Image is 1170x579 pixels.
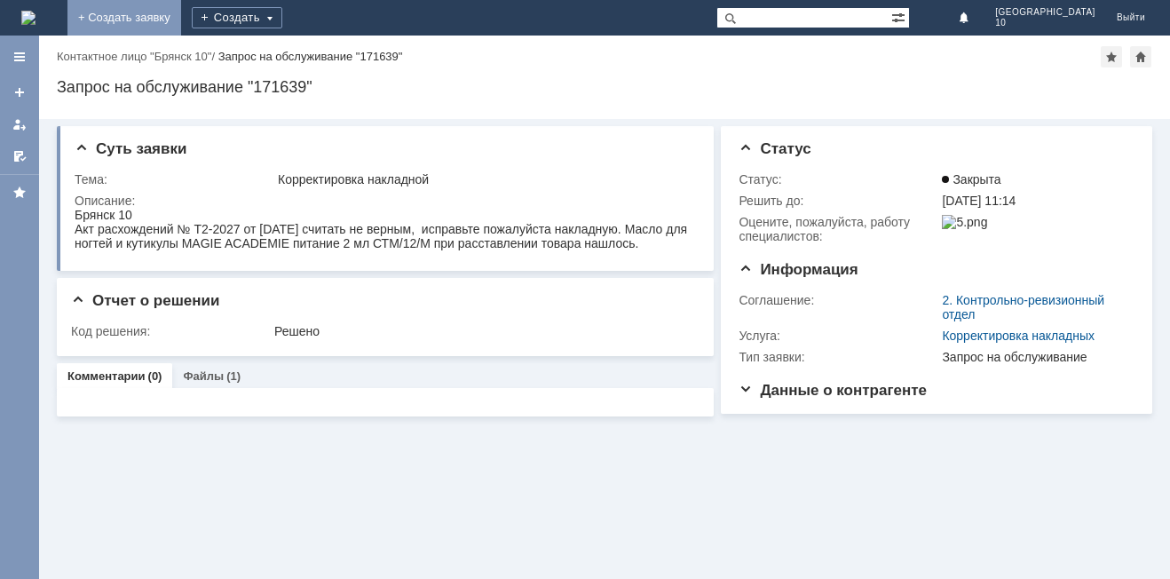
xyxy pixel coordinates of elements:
div: Код решения: [71,324,271,338]
div: Услуга: [739,329,938,343]
a: Контактное лицо "Брянск 10" [57,50,211,63]
span: [DATE] 11:14 [942,194,1016,208]
span: Информация [739,261,858,278]
span: Данные о контрагенте [739,382,927,399]
div: Тема: [75,172,274,186]
span: Отчет о решении [71,292,219,309]
div: Описание: [75,194,693,208]
span: Статус [739,140,810,157]
div: (1) [226,369,241,383]
a: 2. Контрольно-ревизионный отдел [942,293,1104,321]
a: Мои согласования [5,142,34,171]
div: Oцените, пожалуйста, работу специалистов: [739,215,938,243]
span: [GEOGRAPHIC_DATA] [995,7,1095,18]
div: Решено [274,324,690,338]
div: Запрос на обслуживание "171639" [57,78,1152,96]
div: Запрос на обслуживание [942,350,1127,364]
div: Соглашение: [739,293,938,307]
span: 10 [995,18,1095,28]
img: 5.png [942,215,987,229]
a: Корректировка накладных [942,329,1095,343]
div: Создать [192,7,282,28]
a: Мои заявки [5,110,34,139]
a: Комментарии [67,369,146,383]
span: Закрыта [942,172,1000,186]
a: Создать заявку [5,78,34,107]
div: Решить до: [739,194,938,208]
div: Тип заявки: [739,350,938,364]
div: Сделать домашней страницей [1130,46,1151,67]
a: Файлы [183,369,224,383]
span: Суть заявки [75,140,186,157]
div: Добавить в избранное [1101,46,1122,67]
div: Запрос на обслуживание "171639" [218,50,403,63]
img: logo [21,11,36,25]
div: Статус: [739,172,938,186]
div: (0) [148,369,162,383]
a: Перейти на домашнюю страницу [21,11,36,25]
div: Корректировка накладной [278,172,690,186]
div: / [57,50,218,63]
span: Расширенный поиск [891,8,909,25]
